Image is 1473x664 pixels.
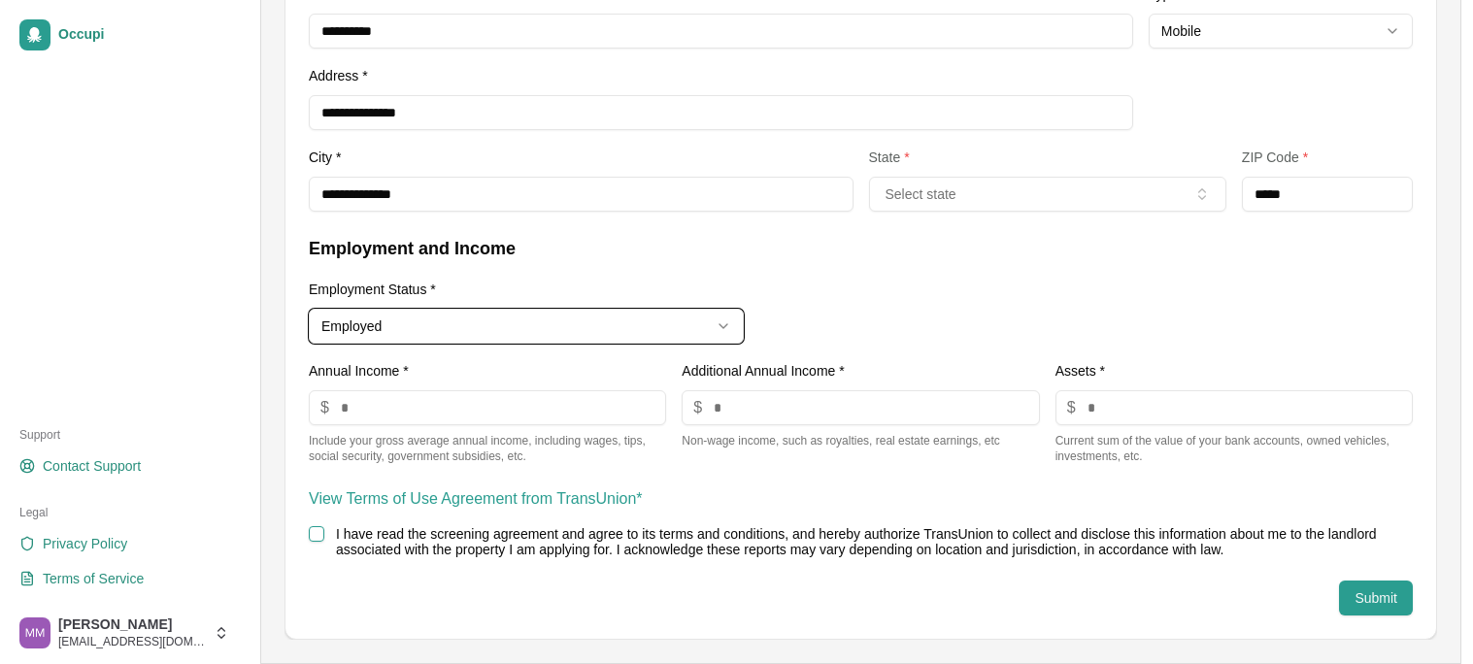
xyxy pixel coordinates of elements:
[309,149,341,165] label: City *
[12,497,237,528] div: Legal
[1242,149,1308,165] label: ZIP Code
[12,563,237,594] a: Terms of Service
[320,396,329,419] span: $
[58,616,206,634] span: [PERSON_NAME]
[19,617,50,648] img: Margaret Muriu
[682,363,844,379] label: Additional Annual Income *
[12,610,237,656] button: Margaret Muriu[PERSON_NAME][EMAIL_ADDRESS][DOMAIN_NAME]
[1067,396,1076,419] span: $
[58,26,229,44] span: Occupi
[12,419,237,450] div: Support
[1339,581,1413,615] button: Submit
[309,433,666,464] p: Include your gross average annual income, including wages, tips, social security, government subs...
[693,396,702,419] span: $
[1055,433,1413,464] p: Current sum of the value of your bank accounts, owned vehicles, investments, etc.
[58,634,206,649] span: [EMAIL_ADDRESS][DOMAIN_NAME]
[309,282,436,297] label: Employment Status *
[12,12,237,58] a: Occupi
[12,450,237,481] a: Contact Support
[309,490,643,507] a: View Terms of Use Agreement from TransUnion*
[309,235,1413,262] h3: Employment and Income
[336,526,1377,557] label: I have read the screening agreement and agree to its terms and conditions, and hereby authorize T...
[682,433,1039,448] p: Non-wage income, such as royalties, real estate earnings, etc
[43,534,127,553] span: Privacy Policy
[43,569,144,588] span: Terms of Service
[309,363,409,379] label: Annual Income *
[12,528,237,559] a: Privacy Policy
[869,177,1226,212] button: Select state
[309,68,368,83] label: Address *
[869,149,910,165] label: State
[1055,363,1105,379] label: Assets *
[43,456,141,476] span: Contact Support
